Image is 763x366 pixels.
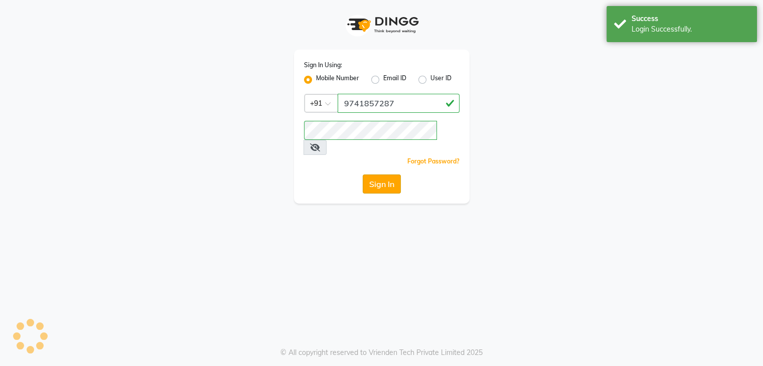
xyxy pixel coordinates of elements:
[316,74,359,86] label: Mobile Number
[363,174,401,194] button: Sign In
[338,94,460,113] input: Username
[304,61,342,70] label: Sign In Using:
[342,10,422,40] img: logo1.svg
[430,74,451,86] label: User ID
[304,121,437,140] input: Username
[632,24,749,35] div: Login Successfully.
[632,14,749,24] div: Success
[383,74,406,86] label: Email ID
[407,157,460,165] a: Forgot Password?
